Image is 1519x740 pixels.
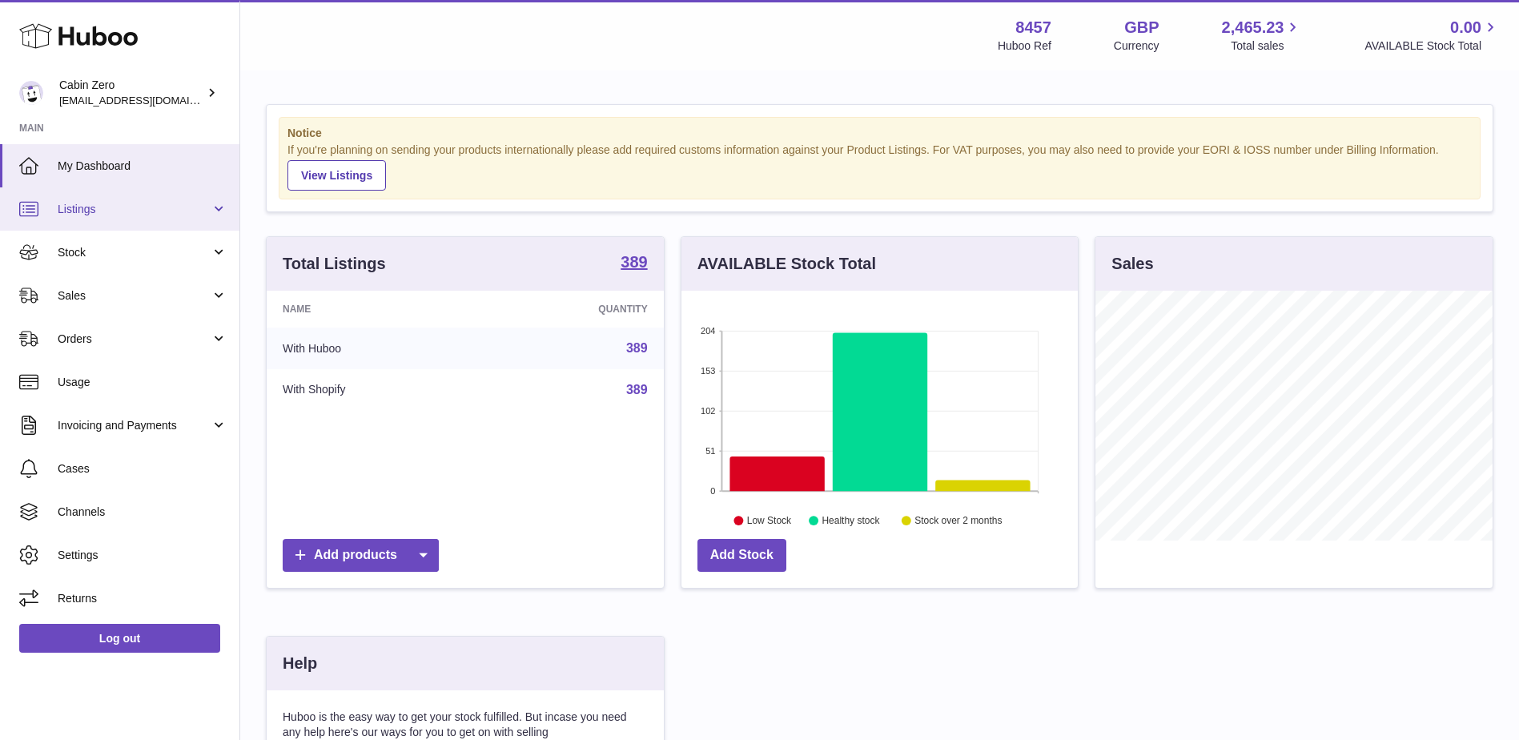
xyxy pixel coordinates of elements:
strong: 8457 [1015,17,1051,38]
div: Cabin Zero [59,78,203,108]
span: Returns [58,591,227,606]
text: 51 [705,446,715,456]
h3: AVAILABLE Stock Total [697,253,876,275]
span: Channels [58,505,227,520]
a: Add Stock [697,539,786,572]
a: 0.00 AVAILABLE Stock Total [1364,17,1500,54]
a: 389 [626,383,648,396]
span: Orders [58,332,211,347]
span: Stock [58,245,211,260]
text: 0 [710,486,715,496]
a: View Listings [287,160,386,191]
span: Sales [58,288,211,304]
span: Cases [58,461,227,477]
text: Low Stock [747,515,792,526]
span: Total sales [1231,38,1302,54]
strong: GBP [1124,17,1159,38]
text: Healthy stock [822,515,880,526]
div: Huboo Ref [998,38,1051,54]
a: 389 [626,341,648,355]
span: AVAILABLE Stock Total [1364,38,1500,54]
span: 0.00 [1450,17,1481,38]
h3: Sales [1111,253,1153,275]
th: Name [267,291,480,328]
a: 389 [621,254,647,273]
a: Log out [19,624,220,653]
td: With Shopify [267,369,480,411]
td: With Huboo [267,328,480,369]
span: My Dashboard [58,159,227,174]
th: Quantity [480,291,663,328]
strong: 389 [621,254,647,270]
span: Listings [58,202,211,217]
span: Settings [58,548,227,563]
a: 2,465.23 Total sales [1222,17,1303,54]
div: If you're planning on sending your products internationally please add required customs informati... [287,143,1472,191]
span: 2,465.23 [1222,17,1284,38]
span: Invoicing and Payments [58,418,211,433]
text: 204 [701,326,715,336]
text: 153 [701,366,715,376]
img: internalAdmin-8457@internal.huboo.com [19,81,43,105]
text: 102 [701,406,715,416]
div: Currency [1114,38,1159,54]
span: [EMAIL_ADDRESS][DOMAIN_NAME] [59,94,235,107]
h3: Help [283,653,317,674]
h3: Total Listings [283,253,386,275]
span: Usage [58,375,227,390]
a: Add products [283,539,439,572]
text: Stock over 2 months [914,515,1002,526]
strong: Notice [287,126,1472,141]
p: Huboo is the easy way to get your stock fulfilled. But incase you need any help here's our ways f... [283,710,648,740]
